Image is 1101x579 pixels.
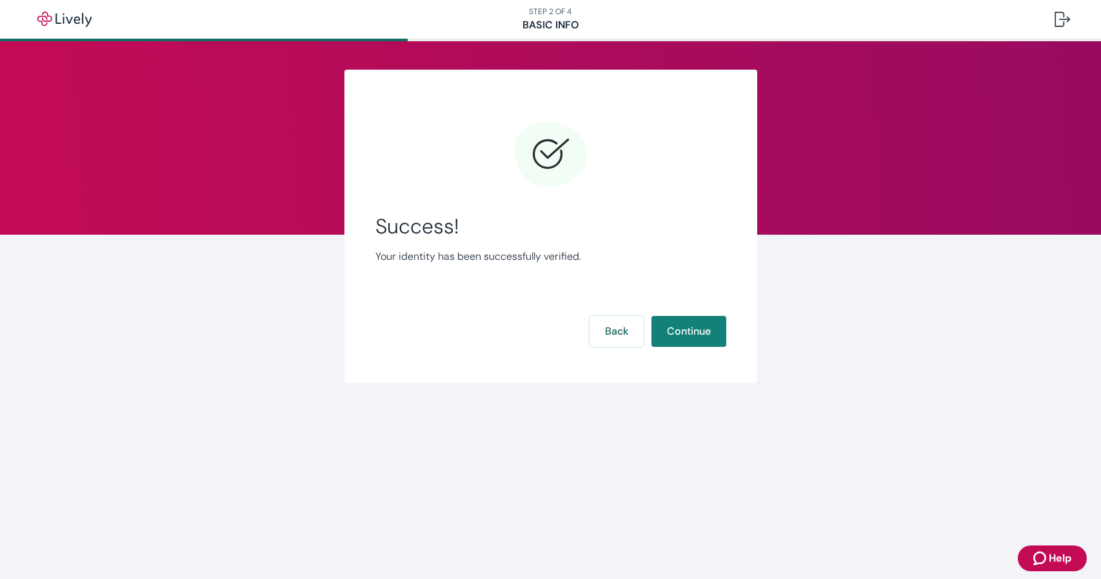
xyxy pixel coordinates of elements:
[512,116,590,193] svg: Checkmark icon
[1049,551,1071,566] span: Help
[375,214,726,239] span: Success!
[28,12,101,27] img: Lively
[1033,551,1049,566] svg: Zendesk support icon
[1044,4,1080,35] button: Log out
[1018,545,1087,571] button: Zendesk support iconHelp
[375,249,726,264] p: Your identity has been successfully verified.
[651,316,726,347] button: Continue
[590,316,644,347] button: Back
